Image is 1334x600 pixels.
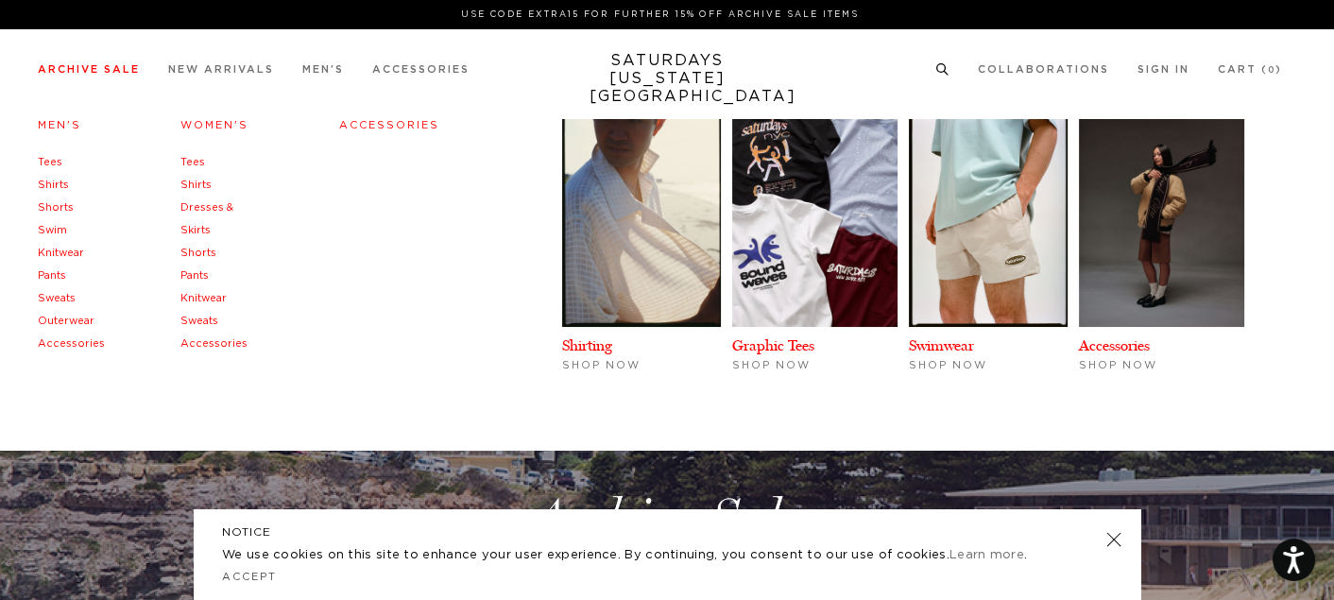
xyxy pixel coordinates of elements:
a: Shorts [38,202,74,213]
a: Shorts [180,248,216,258]
a: Knitwear [180,293,227,303]
a: Pants [180,270,209,281]
a: Pants [38,270,66,281]
a: Swimwear [909,336,974,354]
a: Sweats [180,316,218,326]
a: Outerwear [38,316,94,326]
a: Accessories [1079,336,1150,354]
a: Accept [222,572,277,582]
a: Swim [38,225,67,235]
a: Sign In [1137,64,1189,75]
a: SATURDAYS[US_STATE][GEOGRAPHIC_DATA] [590,52,745,106]
small: 0 [1268,66,1275,75]
a: Collaborations [978,64,1109,75]
a: Accessories [372,64,470,75]
a: Dresses & Skirts [180,202,233,235]
a: New Arrivals [168,64,274,75]
a: Cart (0) [1218,64,1282,75]
a: Accessories [38,338,105,349]
a: Archive Sale [38,64,140,75]
a: Sweats [38,293,76,303]
a: Tees [38,157,62,167]
a: Graphic Tees [732,336,814,354]
p: We use cookies on this site to enhance your user experience. By continuing, you consent to our us... [222,546,1045,565]
a: Shirts [38,180,69,190]
a: Tees [180,157,205,167]
h5: NOTICE [222,523,1112,540]
a: Men's [302,64,344,75]
p: Use Code EXTRA15 for Further 15% Off Archive Sale Items [45,8,1274,22]
a: Learn more [949,549,1024,561]
a: Knitwear [38,248,84,258]
a: Women's [180,120,248,130]
a: Accessories [180,338,248,349]
a: Shirts [180,180,212,190]
a: Shirting [562,336,612,354]
a: Men's [38,120,81,130]
a: Accessories [339,120,439,130]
